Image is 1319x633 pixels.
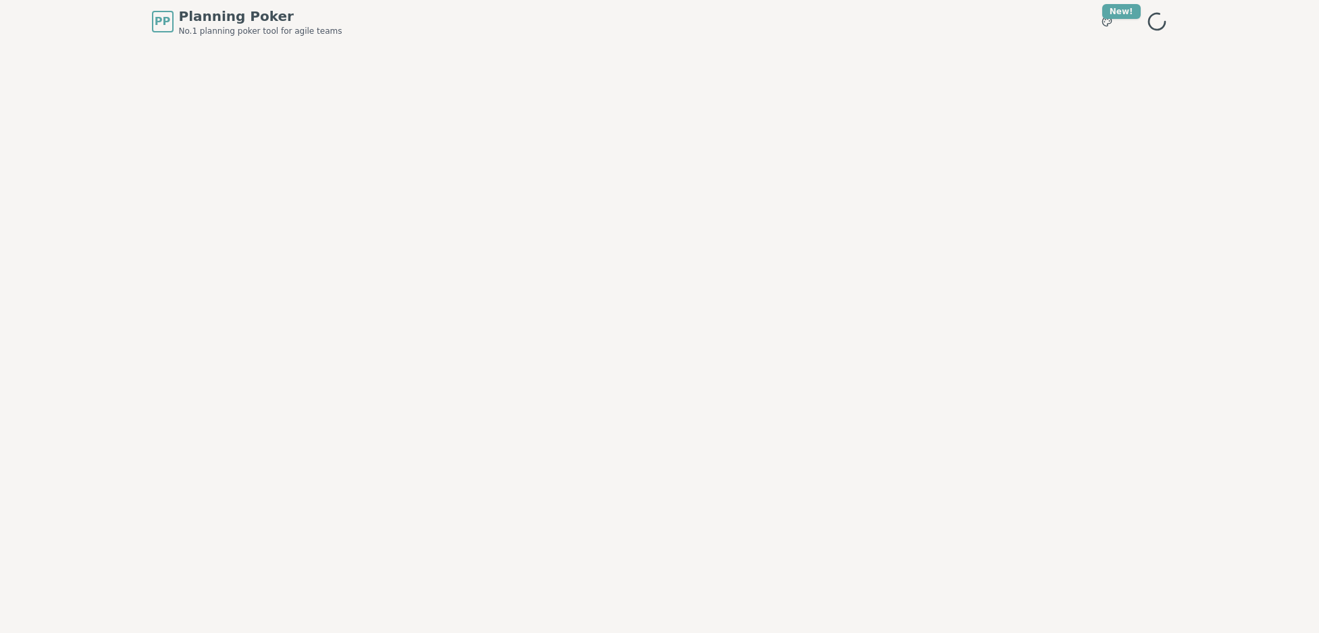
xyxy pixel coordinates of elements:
span: PP [155,14,170,30]
button: New! [1095,9,1119,34]
div: New! [1102,4,1141,19]
a: PPPlanning PokerNo.1 planning poker tool for agile teams [152,7,342,36]
span: No.1 planning poker tool for agile teams [179,26,342,36]
span: Planning Poker [179,7,342,26]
